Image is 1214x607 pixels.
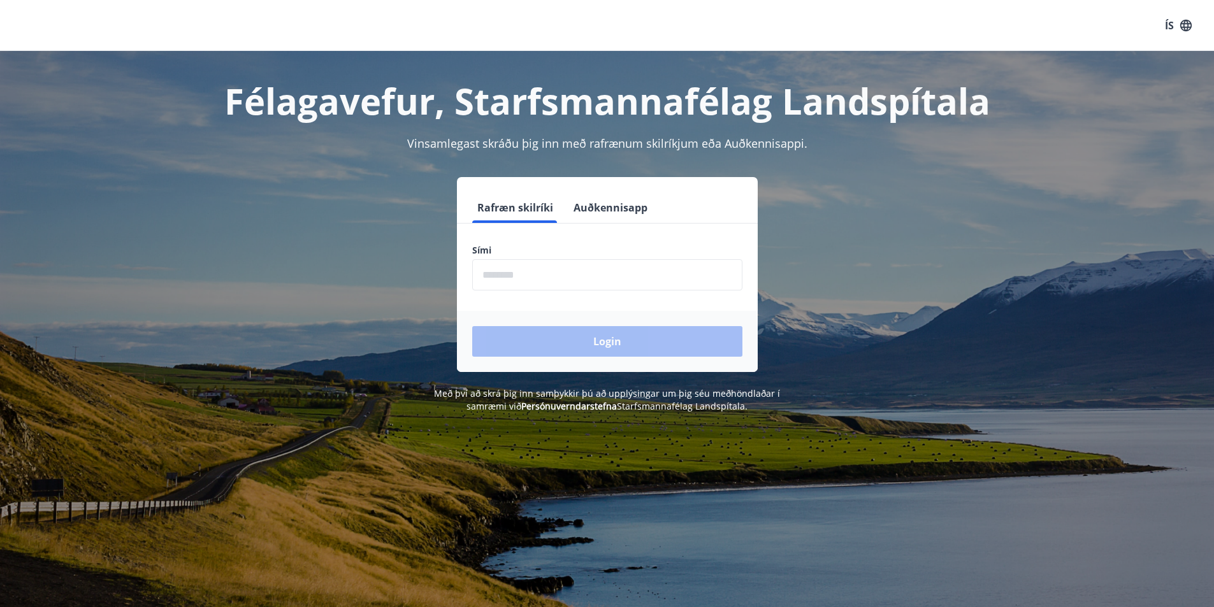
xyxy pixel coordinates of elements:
button: Rafræn skilríki [472,192,558,223]
button: ÍS [1158,14,1199,37]
span: Með því að skrá þig inn samþykkir þú að upplýsingar um þig séu meðhöndlaðar í samræmi við Starfsm... [434,387,780,412]
label: Sími [472,244,742,257]
span: Vinsamlegast skráðu þig inn með rafrænum skilríkjum eða Auðkennisappi. [407,136,807,151]
h1: Félagavefur, Starfsmannafélag Landspítala [164,76,1051,125]
button: Auðkennisapp [568,192,653,223]
a: Persónuverndarstefna [521,400,617,412]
